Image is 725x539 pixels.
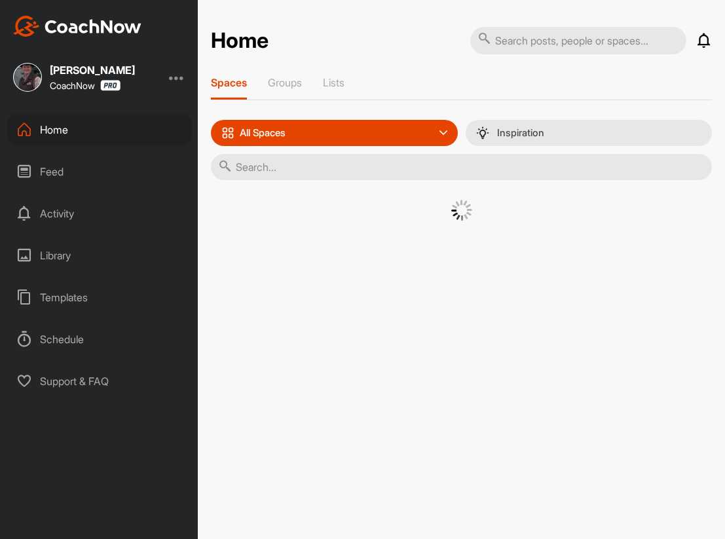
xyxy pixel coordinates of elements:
div: Home [7,113,192,146]
img: menuIcon [476,126,489,139]
p: Lists [323,76,344,89]
div: Support & FAQ [7,365,192,398]
img: CoachNow Pro [100,80,121,91]
input: Search posts, people or spaces... [470,27,686,54]
h2: Home [211,28,269,54]
div: Library [7,239,192,272]
div: [PERSON_NAME] [50,65,135,75]
p: Inspiration [497,128,544,138]
img: square_f8f397c70efcd0ae6f92c40788c6018a.jpg [13,63,42,92]
div: CoachNow [50,80,121,91]
div: Activity [7,197,192,230]
div: Schedule [7,323,192,356]
div: Templates [7,281,192,314]
p: Groups [268,76,302,89]
img: CoachNow [13,16,141,37]
p: Spaces [211,76,247,89]
p: All Spaces [240,128,286,138]
img: G6gVgL6ErOh57ABN0eRmCEwV0I4iEi4d8EwaPGI0tHgoAbU4EAHFLEQAh+QQFCgALACwIAA4AGAASAAAEbHDJSesaOCdk+8xg... [451,200,472,221]
img: icon [221,126,234,139]
input: Search... [211,154,712,180]
div: Feed [7,155,192,188]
